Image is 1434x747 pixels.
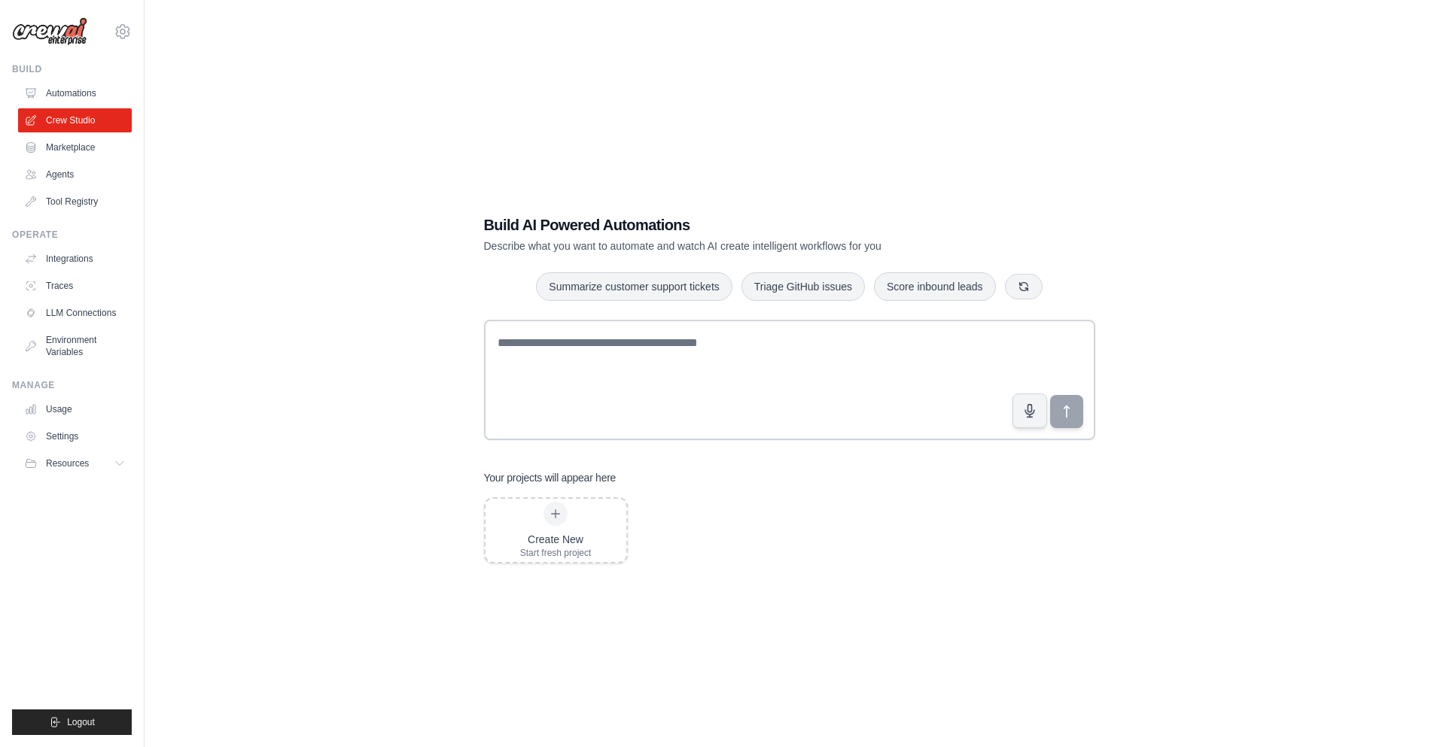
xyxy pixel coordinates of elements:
a: Traces [18,274,132,298]
button: Resources [18,451,132,475]
h1: Build AI Powered Automations [484,214,990,235]
a: Automations [18,81,132,105]
a: Crew Studio [18,108,132,132]
button: Logout [12,709,132,735]
div: Build [12,63,132,75]
span: Resources [46,457,89,469]
button: Score inbound leads [874,272,996,301]
a: Integrations [18,247,132,271]
a: Agents [18,162,132,187]
span: Logout [67,716,95,728]
img: Logo [12,17,87,46]
button: Get new suggestions [1005,274,1043,299]
h3: Your projects will appear here [484,470,617,485]
a: Usage [18,397,132,421]
a: Settings [18,424,132,448]
a: Environment Variables [18,328,132,364]
a: Tool Registry [18,190,132,214]
button: Summarize customer support tickets [536,272,732,301]
button: Triage GitHub issues [741,272,865,301]
div: Operate [12,229,132,241]
a: Marketplace [18,135,132,159]
p: Describe what you want to automate and watch AI create intelligent workflows for you [484,238,990,254]
div: Start fresh project [520,547,592,559]
div: Create New [520,532,592,547]
button: Click to speak your automation idea [1012,393,1047,428]
a: LLM Connections [18,301,132,325]
div: Manage [12,379,132,391]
